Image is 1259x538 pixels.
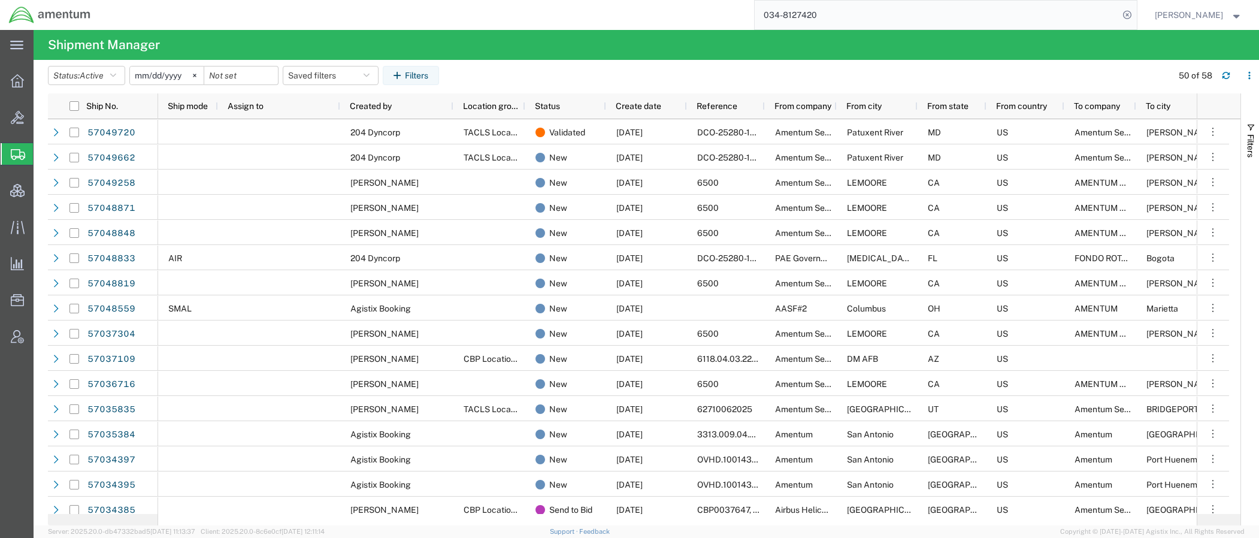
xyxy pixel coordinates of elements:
a: 57048559 [87,300,136,319]
span: OVHD.100143.00000 [697,480,780,489]
span: DM AFB [847,354,878,364]
span: MD [928,128,941,137]
span: Location group [463,101,520,111]
span: From country [996,101,1047,111]
a: 57037304 [87,325,136,344]
span: FL [928,253,937,263]
a: 57049258 [87,174,136,193]
span: Steven Alcott [350,505,419,515]
a: 57035384 [87,425,136,445]
span: Amentum Services, Inc. [775,404,865,414]
span: CA [928,203,940,213]
span: Quincy Gann [350,329,419,338]
span: DCO-25280-169189 [697,128,775,137]
span: LEMOORE [847,329,887,338]
span: From state [927,101,969,111]
span: US [997,379,1008,389]
span: CA [928,379,940,389]
a: Support [550,528,580,535]
span: New [549,195,567,220]
span: 10/07/2025 [616,228,643,238]
span: BRIDGEPORT [1146,404,1199,414]
span: 10/07/2025 [616,304,643,313]
span: Patuxent River [847,153,903,162]
span: LEMOORE [847,379,887,389]
span: Amentum Services, Inc. [775,153,865,162]
span: Filters [1246,134,1255,158]
span: 62710062025 [697,404,752,414]
span: San Antonio [847,455,894,464]
span: AZ [928,354,939,364]
span: 204 Dyncorp [350,253,400,263]
span: New [549,397,567,422]
span: US [997,153,1008,162]
span: US [997,128,1008,137]
span: New [549,371,567,397]
a: Feedback [579,528,610,535]
span: CA [928,329,940,338]
span: Amentum [775,455,813,464]
span: Bogota [1146,253,1175,263]
span: 204 Dyncorp [350,153,400,162]
span: New [549,447,567,472]
span: CBP0037647, CBP0038477 [697,505,806,515]
span: 10/07/2025 [616,153,643,162]
span: Validated [549,120,585,145]
span: CA [928,228,940,238]
span: TACLS Location Group [464,128,550,137]
span: 10/07/2025 [616,279,643,288]
span: Assign to [228,101,264,111]
span: US [997,253,1008,263]
span: TX [928,430,1013,439]
span: MILTON [1146,203,1215,213]
a: 57048833 [87,249,136,268]
span: SMAL [168,304,192,313]
span: Client: 2025.20.0-8c6e0cf [201,528,325,535]
span: Send to Bid [549,497,592,522]
span: 6500 [697,329,719,338]
span: MILTON [1146,329,1215,338]
span: Marietta [1146,304,1178,313]
span: Server: 2025.20.0-db47332bad5 [48,528,195,535]
span: Agistix Booking [350,430,411,439]
span: Quincy Gann [350,178,419,188]
span: Ship No. [86,101,118,111]
span: CA [928,178,940,188]
span: David Callahan [350,404,419,414]
span: From city [846,101,882,111]
span: 6500 [697,178,719,188]
span: FONDO ROTATORIO DE LA POLICIA [1075,253,1212,263]
span: CBP Location Group [464,505,541,515]
span: New [549,321,567,346]
span: AMENTUM SERVICES [1075,203,1160,213]
span: New [549,145,567,170]
span: El Paso [1146,505,1232,515]
span: Amentum Services [775,279,848,288]
span: Amentum [775,480,813,489]
span: TX [928,480,1013,489]
a: 57048848 [87,224,136,243]
span: San Antonio [847,480,894,489]
span: US [997,228,1008,238]
span: US [997,304,1008,313]
span: 10/07/2025 [616,203,643,213]
div: 50 of 58 [1179,69,1212,82]
span: TACLS Location Group [464,404,550,414]
span: 10/07/2025 [616,128,643,137]
span: Irving [1146,153,1215,162]
span: Patuxent River [847,128,903,137]
span: US [997,279,1008,288]
span: MILTON [1146,379,1215,389]
span: 10/06/2025 [616,455,643,464]
span: Doral [847,253,915,263]
span: San Antonio [847,430,894,439]
span: New [549,422,567,447]
span: New [549,346,567,371]
span: Alvaro Borbon [350,354,419,364]
span: MILTON [1146,279,1215,288]
button: Filters [383,66,439,85]
span: Amentum Services [775,203,848,213]
span: Amentum [1075,455,1112,464]
button: Status:Active [48,66,125,85]
span: US [997,203,1008,213]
